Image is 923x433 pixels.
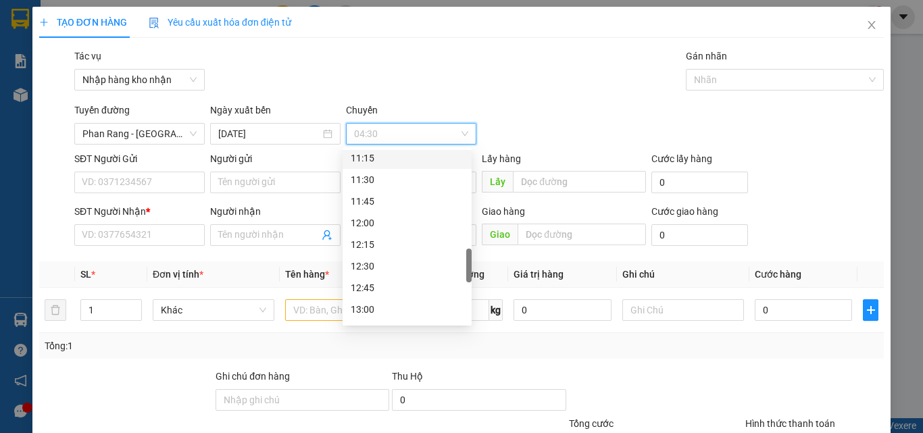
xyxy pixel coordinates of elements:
[322,230,332,240] span: user-add
[91,101,97,113] span: 1
[5,86,63,99] p: Tên hàng
[853,7,891,45] button: Close
[149,18,159,28] img: icon
[5,36,87,61] span: VP [PERSON_NAME]
[755,269,801,280] span: Cước hàng
[210,204,341,219] div: Người nhận
[569,418,614,429] span: Tổng cước
[153,269,203,280] span: Đơn vị tính
[354,124,468,144] span: 04:30
[285,269,329,280] span: Tên hàng
[392,371,423,382] span: Thu Hộ
[74,51,101,61] label: Tác vụ
[39,18,49,27] span: plus
[351,259,464,274] div: 12:30
[93,36,197,61] strong: Nhận:
[351,151,464,165] div: 11:15
[74,204,205,219] div: SĐT Người Nhận
[216,389,389,411] input: Ghi chú đơn hàng
[5,36,87,61] strong: Gửi:
[74,103,205,123] div: Tuyến đường
[482,224,518,245] span: Giao
[82,124,197,144] span: Phan Rang - Nha Trang
[45,299,66,321] button: delete
[651,224,748,246] input: Cước giao hàng
[482,171,513,193] span: Lấy
[5,63,66,76] span: 0399459038
[65,86,124,99] p: Số lượng
[20,101,48,113] span: thùng
[489,299,503,321] span: kg
[351,280,464,295] div: 12:45
[351,302,464,317] div: 13:00
[514,299,611,321] input: 0
[285,299,407,321] input: VD: Bàn, Ghế
[93,63,154,76] span: 0385483544
[351,237,464,252] div: 12:15
[93,36,197,61] span: VP 23/10 [GEOGRAPHIC_DATA]
[617,261,749,288] th: Ghi chú
[82,70,197,90] span: Nhập hàng kho nhận
[518,224,646,245] input: Dọc đường
[513,171,646,193] input: Dọc đường
[216,371,290,382] label: Ghi chú đơn hàng
[210,151,341,166] div: Người gửi
[351,215,464,230] div: 12:00
[482,153,521,164] span: Lấy hàng
[210,103,341,123] div: Ngày xuất bến
[74,151,205,166] div: SĐT Người Gửi
[351,172,464,187] div: 11:30
[482,206,525,217] span: Giao hàng
[351,194,464,209] div: 11:45
[149,17,291,28] span: Yêu cầu xuất hóa đơn điện tử
[161,300,266,320] span: Khác
[80,269,91,280] span: SL
[686,51,727,61] label: Gán nhãn
[651,172,748,193] input: Cước lấy hàng
[514,269,564,280] span: Giá trị hàng
[218,126,320,141] input: 15/08/2025
[45,338,357,353] div: Tổng: 1
[45,7,157,26] strong: Nhà xe Đức lộc
[622,299,744,321] input: Ghi Chú
[866,20,877,30] span: close
[126,86,197,99] p: Cước hàng
[863,299,878,321] button: plus
[651,206,718,217] label: Cước giao hàng
[651,153,712,164] label: Cước lấy hàng
[864,305,878,315] span: plus
[39,17,127,28] span: TẠO ĐƠN HÀNG
[745,418,835,429] label: Hình thức thanh toán
[346,103,476,123] div: Chuyến
[147,101,177,113] span: 30000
